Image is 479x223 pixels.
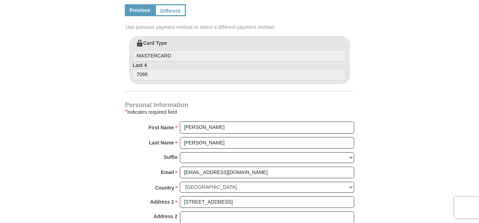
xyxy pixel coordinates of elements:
[164,152,177,162] strong: Suffix
[133,39,346,62] label: Card Type
[133,50,346,62] input: Card Type
[155,4,186,16] a: Different
[133,69,346,81] input: Last 4
[125,4,155,16] a: Previous
[150,197,174,207] strong: Address 1
[161,167,174,177] strong: Email
[148,123,174,132] strong: First Name
[125,108,354,116] div: Indicates required field
[126,24,355,31] span: Use previous payment method or select a different payment method.
[155,183,174,193] strong: Country
[133,62,346,81] label: Last 4
[125,102,354,108] h4: Personal Information
[149,138,174,148] strong: Last Name
[153,211,177,221] strong: Address 2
